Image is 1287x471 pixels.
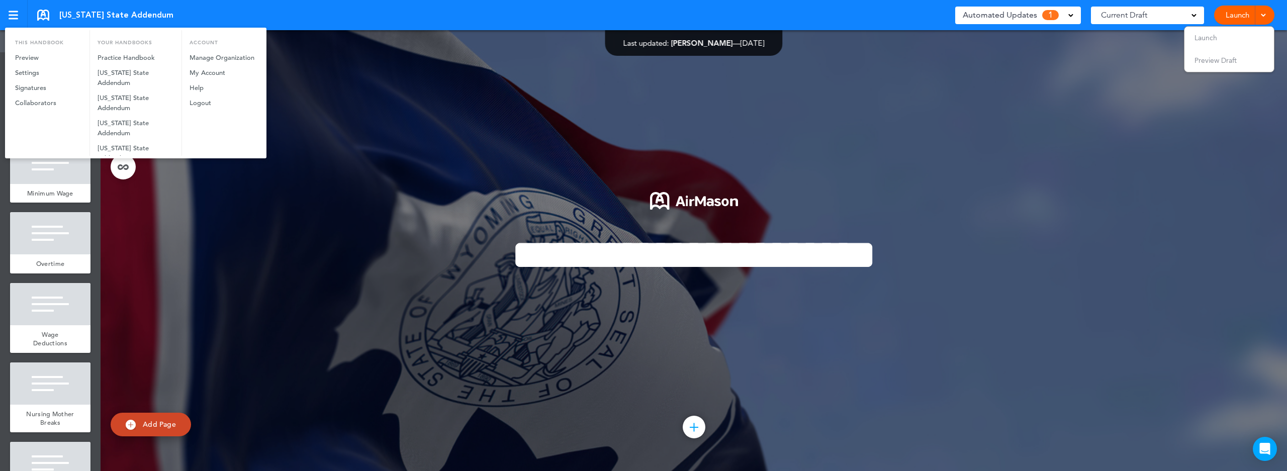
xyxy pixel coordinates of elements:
[90,65,181,90] a: [US_STATE] State Addendum
[90,90,181,116] a: [US_STATE] State Addendum
[8,96,89,111] a: Collaborators
[90,30,181,50] li: Your Handbooks
[1253,437,1277,461] div: Open Intercom Messenger
[182,96,263,111] a: Logout
[8,50,89,65] a: Preview
[90,50,181,65] a: Practice Handbook
[90,116,181,141] a: [US_STATE] State Addendum
[8,65,89,80] a: Settings
[182,65,263,80] a: My Account
[8,80,89,96] a: Signatures
[182,30,263,50] li: Account
[182,80,263,96] a: Help
[8,30,89,50] li: This handbook
[90,141,181,166] a: [US_STATE] State Addendum
[182,50,263,65] a: Manage Organization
